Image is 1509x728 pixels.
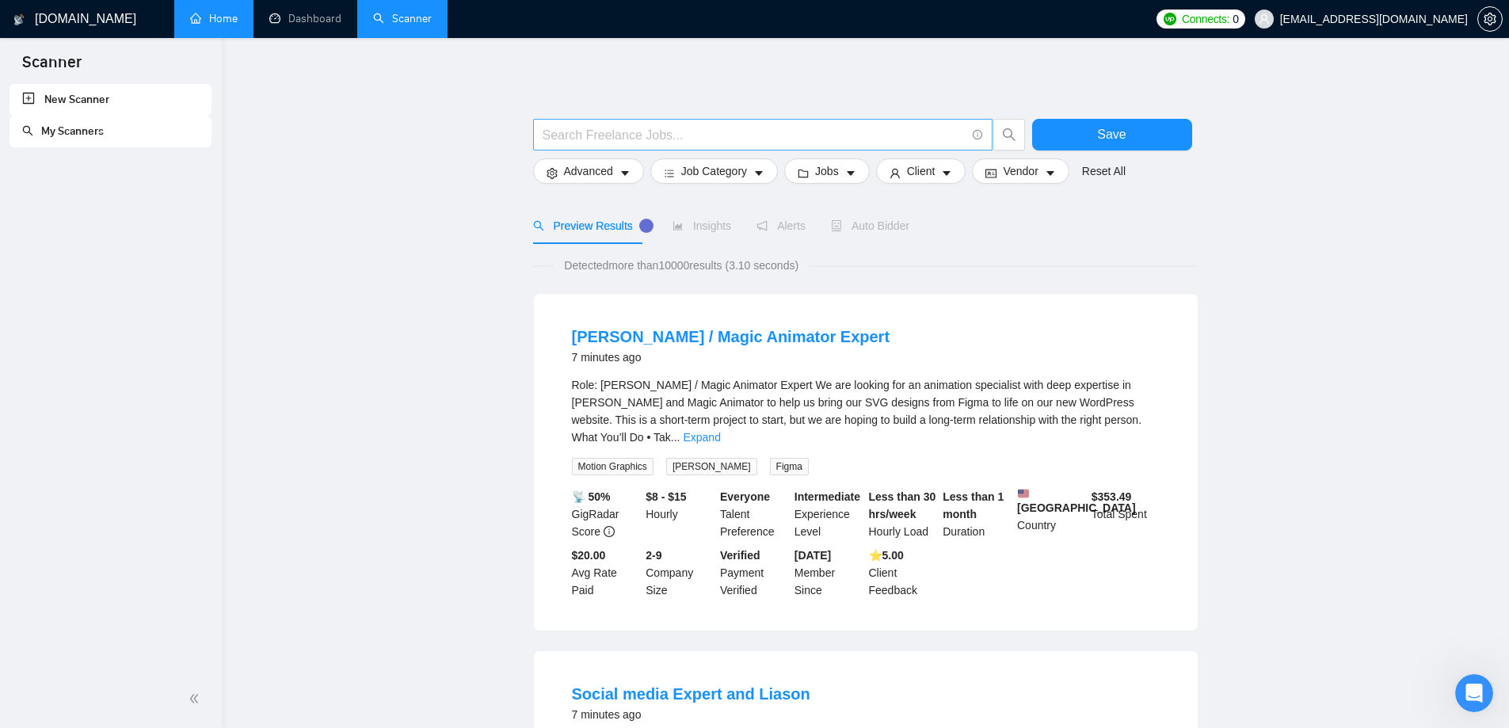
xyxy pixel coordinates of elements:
span: user [890,167,901,179]
span: Vendor [1003,162,1038,180]
div: Company Size [642,547,717,599]
div: Tooltip anchor [639,219,654,233]
span: Client [907,162,936,180]
span: Scanner [10,51,94,84]
div: Avg Rate Paid [569,547,643,599]
b: ⭐️ 5.00 [869,549,904,562]
span: robot [831,220,842,231]
b: 2-9 [646,549,661,562]
a: searchMy Scanners [22,124,104,138]
b: Less than 30 hrs/week [869,490,936,520]
button: setting [1477,6,1503,32]
button: Save [1032,119,1192,151]
span: Save [1097,124,1126,144]
span: Auto Bidder [831,219,909,232]
div: Role: Lottie / Magic Animator Expert We are looking for an animation specialist with deep experti... [572,376,1160,446]
div: Member Since [791,547,866,599]
b: [DATE] [795,549,831,562]
span: caret-down [845,167,856,179]
button: folderJobscaret-down [784,158,870,184]
a: searchScanner [373,12,432,25]
span: caret-down [753,167,764,179]
div: Duration [939,488,1014,540]
b: $20.00 [572,549,606,562]
img: logo [13,7,25,32]
a: dashboardDashboard [269,12,341,25]
span: Insights [673,219,731,232]
span: search [533,220,544,231]
a: Reset All [1082,162,1126,180]
div: 7 minutes ago [572,705,810,724]
b: Less than 1 month [943,490,1004,520]
span: Preview Results [533,219,647,232]
b: Everyone [720,490,770,503]
span: ... [671,431,680,444]
div: Experience Level [791,488,866,540]
div: 7 minutes ago [572,348,890,367]
div: Talent Preference [717,488,791,540]
span: Alerts [756,219,806,232]
span: user [1259,13,1270,25]
b: Verified [720,549,760,562]
input: Search Freelance Jobs... [543,125,966,145]
b: $8 - $15 [646,490,686,503]
li: My Scanners [10,116,211,147]
b: $ 353.49 [1092,490,1132,503]
span: Job Category [681,162,747,180]
button: barsJob Categorycaret-down [650,158,778,184]
a: Social media Expert and Liason [572,685,810,703]
a: setting [1477,13,1503,25]
span: caret-down [941,167,952,179]
button: settingAdvancedcaret-down [533,158,644,184]
span: bars [664,167,675,179]
a: homeHome [190,12,238,25]
span: idcard [985,167,996,179]
a: New Scanner [22,84,199,116]
span: Figma [770,458,809,475]
div: Hourly Load [866,488,940,540]
b: [GEOGRAPHIC_DATA] [1017,488,1136,514]
iframe: Intercom live chat [1455,674,1493,712]
span: area-chart [673,220,684,231]
div: Hourly [642,488,717,540]
div: Country [1014,488,1088,540]
li: New Scanner [10,84,211,116]
b: Intermediate [795,490,860,503]
span: Advanced [564,162,613,180]
div: GigRadar Score [569,488,643,540]
span: Detected more than 10000 results (3.10 seconds) [553,257,810,274]
span: Motion Graphics [572,458,654,475]
span: info-circle [604,526,615,537]
a: [PERSON_NAME] / Magic Animator Expert [572,328,890,345]
div: Client Feedback [866,547,940,599]
span: Connects: [1182,10,1229,28]
span: setting [1478,13,1502,25]
span: info-circle [973,130,983,140]
div: Total Spent [1088,488,1163,540]
span: folder [798,167,809,179]
button: search [993,119,1025,151]
span: Role: [PERSON_NAME] / Magic Animator Expert We are looking for an animation specialist with deep ... [572,379,1142,444]
a: Expand [683,431,720,444]
img: upwork-logo.png [1164,13,1176,25]
button: userClientcaret-down [876,158,966,184]
span: Jobs [815,162,839,180]
span: setting [547,167,558,179]
img: 🇺🇸 [1018,488,1029,499]
span: 0 [1233,10,1239,28]
span: search [994,128,1024,142]
span: caret-down [619,167,631,179]
span: double-left [189,691,204,707]
button: idcardVendorcaret-down [972,158,1069,184]
div: Payment Verified [717,547,791,599]
span: notification [756,220,768,231]
b: 📡 50% [572,490,611,503]
span: caret-down [1045,167,1056,179]
span: [PERSON_NAME] [666,458,757,475]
